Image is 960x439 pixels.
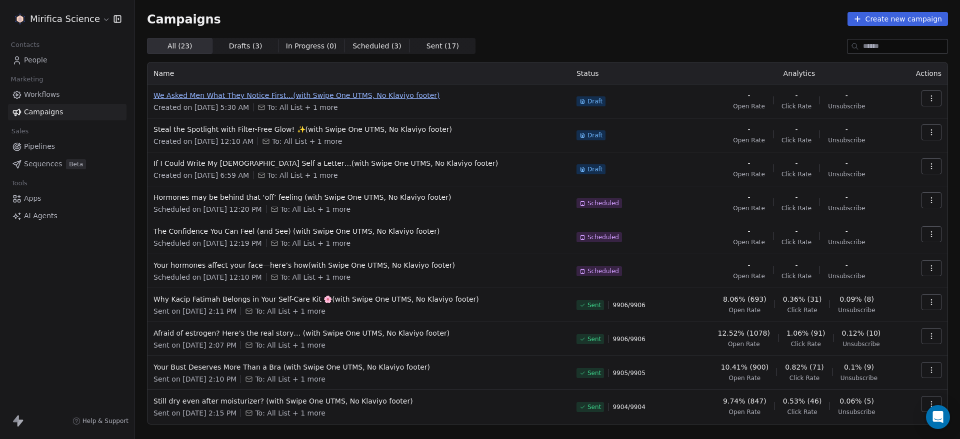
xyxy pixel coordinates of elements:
span: - [845,158,848,168]
span: In Progress ( 0 ) [286,41,337,51]
span: We Asked Men What They Notice First…(with Swipe One UTMS, No Klaviyo footer) [153,90,564,100]
span: Draft [587,165,602,173]
span: Steal the Spotlight with Filter-Free Glow! ✨(with Swipe One UTMS, No Klaviyo footer) [153,124,564,134]
span: Click Rate [787,306,817,314]
span: 0.36% (31) [783,294,822,304]
span: Your hormones affect your face—here’s how(with Swipe One UTMS, No Klaviyo footer) [153,260,564,270]
span: Scheduled [587,267,619,275]
span: Created on [DATE] 6:59 AM [153,170,249,180]
a: Pipelines [8,138,126,155]
span: Open Rate [729,306,761,314]
th: Actions [903,62,947,84]
a: Campaigns [8,104,126,120]
span: Afraid of estrogen? Here’s the real story… (with Swipe One UTMS, No Klaviyo footer) [153,328,564,338]
span: - [845,260,848,270]
span: - [748,260,750,270]
th: Status [570,62,695,84]
span: Workflows [24,89,60,100]
span: Scheduled [587,199,619,207]
span: Help & Support [82,417,128,425]
a: SequencesBeta [8,156,126,172]
span: Sent [587,403,601,411]
span: Scheduled [587,233,619,241]
span: Apps [24,193,41,204]
span: - [795,192,798,202]
span: Open Rate [729,408,761,416]
span: 9906 / 9906 [612,301,645,309]
span: Click Rate [781,136,811,144]
span: Scheduled on [DATE] 12:10 PM [153,272,262,282]
span: - [845,192,848,202]
span: Unsubscribe [842,340,879,348]
span: 9.74% (847) [723,396,766,406]
span: Sent ( 17 ) [426,41,459,51]
div: Open Intercom Messenger [926,405,950,429]
span: 12.52% (1078) [718,328,770,338]
span: Click Rate [781,102,811,110]
span: To: All List + 1 more [267,102,337,112]
span: - [795,124,798,134]
span: Sent [587,369,601,377]
span: Your Bust Deserves More Than a Bra (with Swipe One UTMS, No Klaviyo footer) [153,362,564,372]
a: Workflows [8,86,126,103]
span: To: All List + 1 more [280,204,350,214]
span: - [748,90,750,100]
span: Created on [DATE] 5:30 AM [153,102,249,112]
span: Still dry even after moisturizer? (with Swipe One UTMS, No Klaviyo footer) [153,396,564,406]
span: 9906 / 9906 [612,335,645,343]
span: Open Rate [733,136,765,144]
span: Sales [7,124,33,139]
span: Click Rate [781,272,811,280]
span: 0.53% (46) [783,396,822,406]
span: People [24,55,47,65]
span: - [748,192,750,202]
span: - [748,226,750,236]
span: - [795,90,798,100]
span: Unsubscribe [828,204,865,212]
span: Click Rate [791,340,821,348]
button: Mirifica Science [12,10,106,27]
span: Created on [DATE] 12:10 AM [153,136,253,146]
span: Sequences [24,159,62,169]
span: Hormones may be behind that ‘off’ feeling (with Swipe One UTMS, No Klaviyo footer) [153,192,564,202]
span: 9905 / 9905 [612,369,645,377]
span: Sent on [DATE] 2:07 PM [153,340,236,350]
span: AI Agents [24,211,57,221]
span: Scheduled ( 3 ) [352,41,401,51]
span: Click Rate [781,238,811,246]
span: - [795,158,798,168]
th: Name [147,62,570,84]
span: 10.41% (900) [721,362,768,372]
span: Campaigns [147,12,221,26]
span: Click Rate [781,170,811,178]
span: Unsubscribe [828,102,865,110]
span: To: All List + 1 more [255,408,325,418]
span: Open Rate [733,204,765,212]
span: Open Rate [728,340,760,348]
span: To: All List + 1 more [267,170,337,180]
span: Sent on [DATE] 2:15 PM [153,408,236,418]
span: Sent [587,301,601,309]
span: - [748,124,750,134]
span: To: All List + 1 more [255,374,325,384]
span: To: All List + 1 more [255,306,325,316]
span: Unsubscribe [828,170,865,178]
span: Unsubscribe [840,374,877,382]
span: 8.06% (693) [723,294,766,304]
span: The Confidence You Can Feel (and See) (with Swipe One UTMS, No Klaviyo footer) [153,226,564,236]
span: Open Rate [733,238,765,246]
span: Mirifica Science [30,12,100,25]
span: Open Rate [733,102,765,110]
span: To: All List + 1 more [255,340,325,350]
span: Sent on [DATE] 2:10 PM [153,374,236,384]
span: Unsubscribe [838,306,875,314]
th: Analytics [695,62,903,84]
span: Tools [7,176,31,191]
a: AI Agents [8,208,126,224]
span: Beta [66,159,86,169]
span: Click Rate [781,204,811,212]
span: Marketing [6,72,47,87]
span: 0.12% (10) [842,328,881,338]
span: - [795,260,798,270]
span: 9904 / 9904 [612,403,645,411]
